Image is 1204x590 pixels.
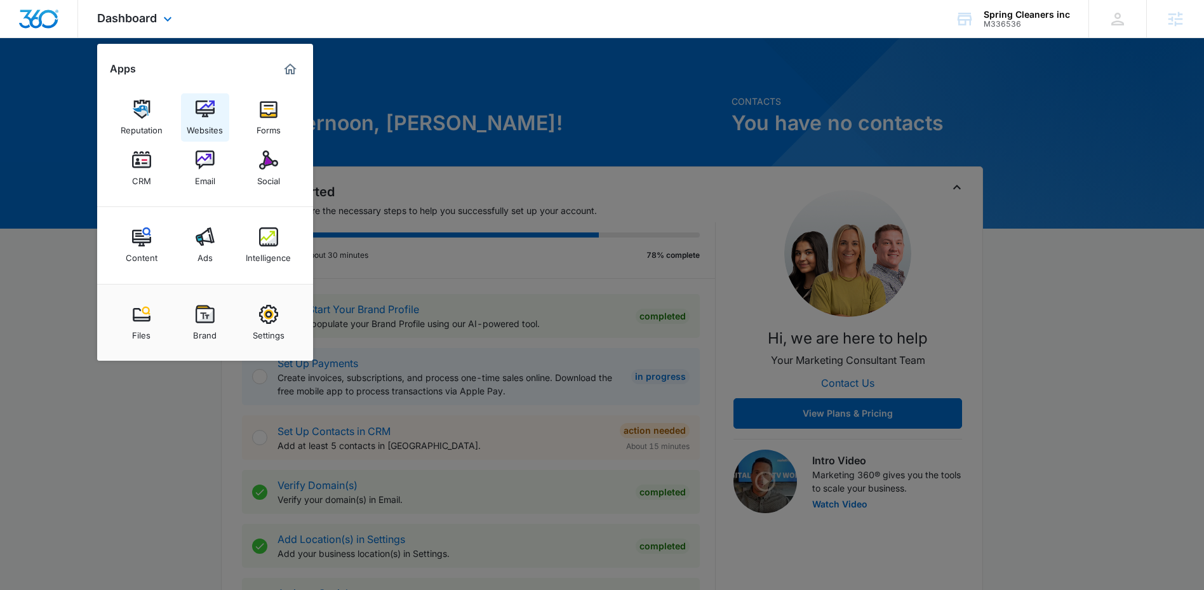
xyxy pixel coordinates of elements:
[117,144,166,192] a: CRM
[121,119,163,135] div: Reputation
[97,11,157,25] span: Dashboard
[253,324,284,340] div: Settings
[984,10,1070,20] div: account name
[280,59,300,79] a: Marketing 360® Dashboard
[110,63,136,75] h2: Apps
[181,144,229,192] a: Email
[257,119,281,135] div: Forms
[132,324,150,340] div: Files
[197,246,213,263] div: Ads
[257,170,280,186] div: Social
[181,298,229,347] a: Brand
[117,93,166,142] a: Reputation
[181,221,229,269] a: Ads
[244,298,293,347] a: Settings
[984,20,1070,29] div: account id
[117,298,166,347] a: Files
[187,119,223,135] div: Websites
[181,93,229,142] a: Websites
[244,144,293,192] a: Social
[193,324,217,340] div: Brand
[126,246,157,263] div: Content
[244,221,293,269] a: Intelligence
[117,221,166,269] a: Content
[246,246,291,263] div: Intelligence
[195,170,215,186] div: Email
[132,170,151,186] div: CRM
[244,93,293,142] a: Forms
